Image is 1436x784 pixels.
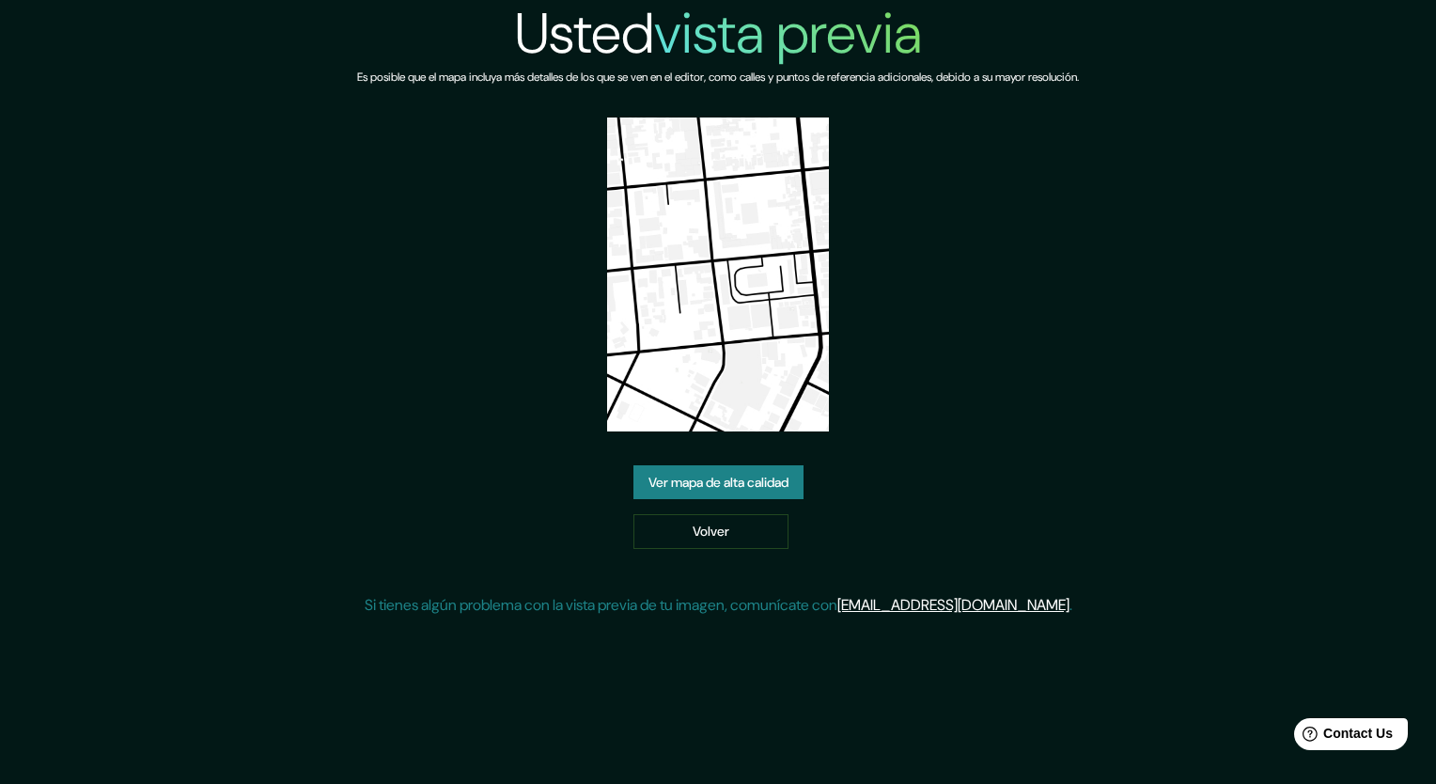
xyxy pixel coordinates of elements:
[633,514,788,549] a: Volver
[365,594,1072,617] p: Si tienes algún problema con la vista previa de tu imagen, comunícate con .
[1269,711,1415,763] iframe: Help widget launcher
[607,118,829,431] img: created-map-preview
[357,68,1079,87] h6: Es posible que el mapa incluya más detalles de los que se ven en el editor, como calles y puntos ...
[633,465,804,500] a: Ver mapa de alta calidad
[837,595,1069,615] a: [EMAIL_ADDRESS][DOMAIN_NAME]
